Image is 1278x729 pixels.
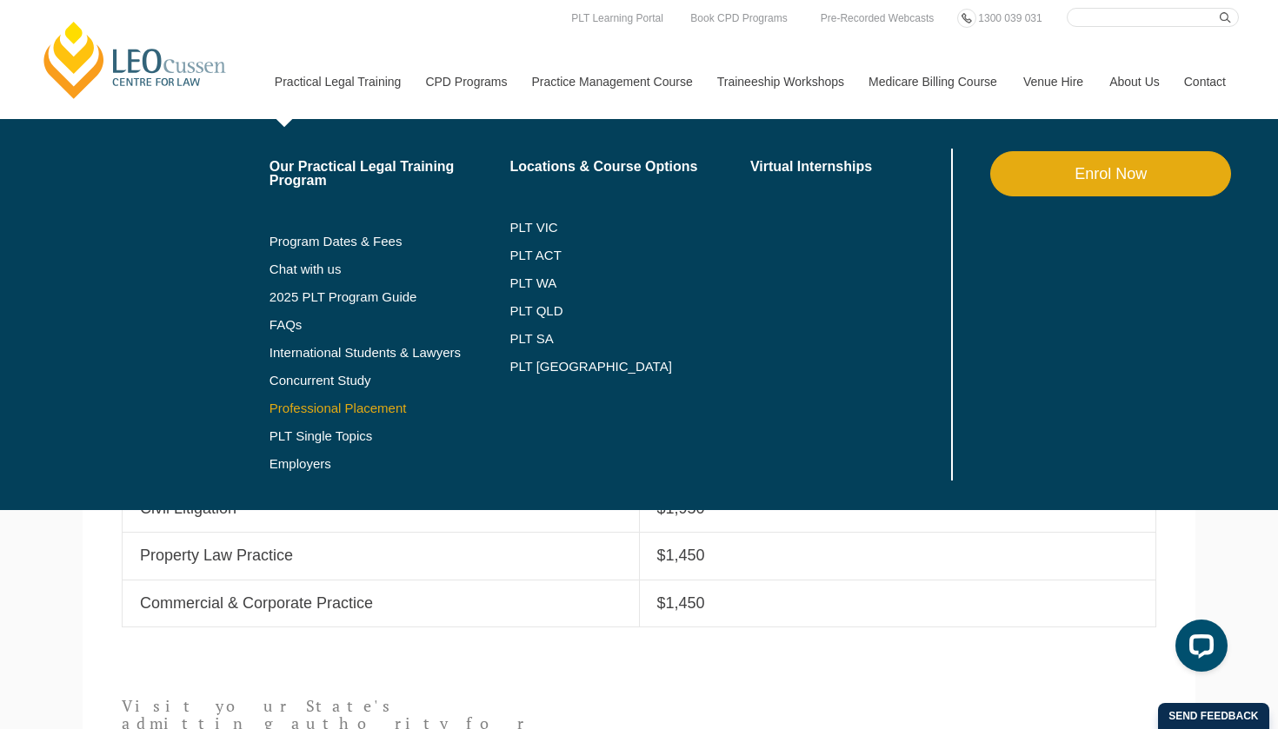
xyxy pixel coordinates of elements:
[270,262,510,276] a: Chat with us
[270,290,467,304] a: 2025 PLT Program Guide
[855,44,1010,119] a: Medicare Billing Course
[509,304,750,318] a: PLT QLD
[140,593,622,613] p: Commercial & Corporate Practice
[509,276,707,290] a: PLT WA
[1010,44,1096,119] a: Venue Hire
[262,44,413,119] a: Practical Legal Training
[686,9,791,28] a: Book CPD Programs
[750,160,948,174] a: Virtual Internships
[509,249,750,262] a: PLT ACT
[270,318,510,332] a: FAQs
[509,221,750,235] a: PLT VIC
[990,151,1231,196] a: Enrol Now
[816,9,939,28] a: Pre-Recorded Webcasts
[978,12,1042,24] span: 1300 039 031
[1096,44,1171,119] a: About Us
[509,332,750,346] a: PLT SA
[704,44,855,119] a: Traineeship Workshops
[509,360,750,374] a: PLT [GEOGRAPHIC_DATA]
[412,44,518,119] a: CPD Programs
[657,593,1139,613] p: $1,450
[657,546,1139,566] p: $1,450
[1162,613,1235,686] iframe: LiveChat chat widget
[1171,44,1239,119] a: Contact
[270,235,510,249] a: Program Dates & Fees
[509,160,750,174] a: Locations & Course Options
[270,429,510,443] a: PLT Single Topics
[270,401,510,415] a: Professional Placement
[140,546,622,566] p: Property Law Practice
[39,19,231,101] a: [PERSON_NAME] Centre for Law
[567,9,668,28] a: PLT Learning Portal
[974,9,1046,28] a: 1300 039 031
[270,457,510,471] a: Employers
[270,160,510,188] a: Our Practical Legal Training Program
[519,44,704,119] a: Practice Management Course
[270,374,510,388] a: Concurrent Study
[270,346,510,360] a: International Students & Lawyers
